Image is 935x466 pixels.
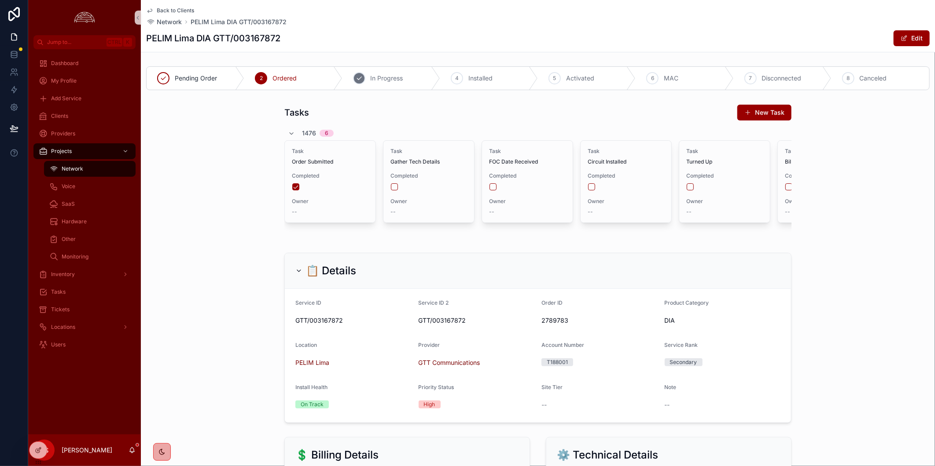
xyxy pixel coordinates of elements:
span: Pending Order [175,74,217,83]
span: MAC [664,74,678,83]
a: Tickets [33,302,136,317]
span: Voice [62,183,75,190]
h2: ⚙️ Technical Details [557,448,658,462]
span: 5 [553,75,556,82]
span: Service ID [295,299,321,306]
span: Inventory [51,271,75,278]
span: -- [665,400,670,409]
span: Task [390,148,467,155]
a: My Profile [33,73,136,89]
a: Tasks [33,284,136,300]
div: T188001 [547,358,568,366]
span: Owner [489,198,566,205]
span: 2 [260,75,263,82]
a: Network [44,161,136,177]
span: Task [588,148,664,155]
span: GTT/003167872 [419,316,535,325]
span: GTT/003167872 [295,316,412,325]
button: New Task [737,105,791,120]
span: Tickets [51,306,70,313]
span: Turned Up [686,158,763,165]
span: Tasks [51,288,66,295]
a: Providers [33,126,136,142]
span: PELIM Lima [295,358,329,367]
span: 6 [651,75,654,82]
p: [PERSON_NAME] [62,446,112,455]
span: Circuit Installed [588,158,664,165]
a: SaaS [44,196,136,212]
span: Task [489,148,566,155]
span: Task [686,148,763,155]
span: Activated [566,74,594,83]
span: Other [62,236,76,243]
a: Projects [33,143,136,159]
a: TaskOrder SubmittedCompletedOwner-- [284,140,376,223]
span: Back to Clients [157,7,194,14]
span: 2789783 [541,316,658,325]
h2: 📋 Details [306,264,356,278]
button: Edit [894,30,930,46]
span: Site Tier [541,384,563,390]
span: Jump to... [47,39,103,46]
span: Provider [419,342,440,348]
a: Clients [33,108,136,124]
span: Disconnected [762,74,802,83]
span: -- [785,208,790,215]
span: 7 [749,75,752,82]
span: K [124,39,131,46]
span: Gather Tech Details [390,158,467,165]
span: Canceled [860,74,887,83]
span: -- [588,208,593,215]
span: My Profile [51,77,77,84]
span: Billing Verified [785,158,861,165]
img: App logo [72,11,97,25]
span: Service ID 2 [419,299,449,306]
span: Owner [588,198,664,205]
h2: 💲 Billing Details [295,448,379,462]
span: Completed [390,172,467,179]
button: Jump to...CtrlK [33,35,136,49]
span: Network [157,18,182,26]
span: Network [62,165,83,172]
span: 1476 [302,129,316,138]
span: In Progress [371,74,403,83]
span: Completed [588,172,664,179]
span: Ordered [272,74,297,83]
a: TaskTurned UpCompletedOwner-- [679,140,770,223]
span: Task [785,148,861,155]
span: Owner [785,198,861,205]
span: Installed [468,74,493,83]
span: -- [489,208,494,215]
span: DIA [665,316,675,325]
a: TaskBilling VerifiedCompletedOwner-- [777,140,869,223]
div: scrollable content [28,49,141,364]
span: Task [292,148,368,155]
span: Install Health [295,384,328,390]
span: Priority Status [419,384,454,390]
span: Account Number [541,342,584,348]
span: Completed [292,172,368,179]
a: Dashboard [33,55,136,71]
span: Order ID [541,299,563,306]
span: Completed [489,172,566,179]
h1: Tasks [284,106,309,119]
span: -- [541,400,547,409]
a: Monitoring [44,249,136,265]
div: On Track [301,400,324,408]
span: Note [665,384,677,390]
span: Add Service [51,95,81,102]
div: High [424,400,435,408]
a: TaskFOC Date ReceivedCompletedOwner-- [482,140,573,223]
span: Order Submitted [292,158,368,165]
span: -- [390,208,396,215]
span: Owner [686,198,763,205]
span: Location [295,342,317,348]
span: Providers [51,130,75,137]
a: TaskCircuit InstalledCompletedOwner-- [580,140,672,223]
div: Secondary [670,358,697,366]
a: GTT Communications [419,358,480,367]
span: -- [686,208,692,215]
span: 4 [455,75,459,82]
span: Clients [51,113,68,120]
